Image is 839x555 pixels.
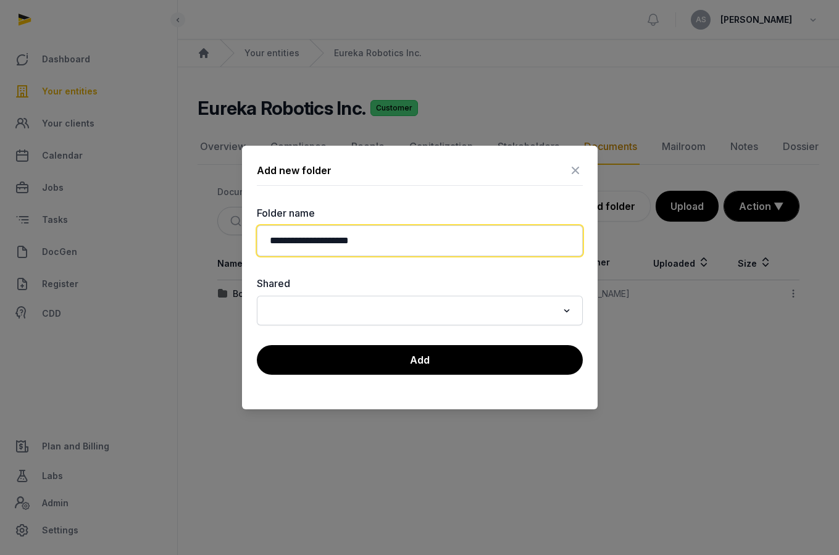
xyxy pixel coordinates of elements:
input: Search for option [264,302,557,319]
button: Add [257,345,583,375]
div: Search for option [263,299,577,322]
div: Add new folder [257,163,332,178]
label: Shared [257,276,583,291]
label: Folder name [257,206,583,220]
